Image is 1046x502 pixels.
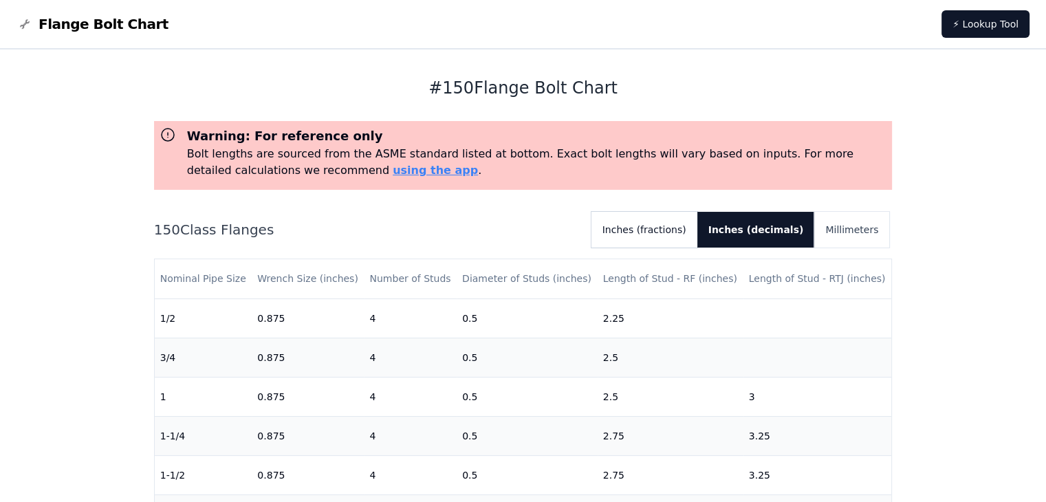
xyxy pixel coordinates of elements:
[814,212,889,248] button: Millimeters
[252,377,364,416] td: 0.875
[743,259,892,298] th: Length of Stud - RTJ (inches)
[697,212,815,248] button: Inches (decimals)
[155,259,252,298] th: Nominal Pipe Size
[252,455,364,494] td: 0.875
[591,212,697,248] button: Inches (fractions)
[39,14,168,34] span: Flange Bolt Chart
[155,298,252,338] td: 1/2
[155,338,252,377] td: 3/4
[598,298,743,338] td: 2.25
[364,259,457,298] th: Number of Studs
[598,416,743,455] td: 2.75
[364,298,457,338] td: 4
[154,77,893,99] h1: # 150 Flange Bolt Chart
[743,455,892,494] td: 3.25
[598,455,743,494] td: 2.75
[252,416,364,455] td: 0.875
[457,298,598,338] td: 0.5
[941,10,1029,38] a: ⚡ Lookup Tool
[154,220,580,239] h2: 150 Class Flanges
[364,455,457,494] td: 4
[457,338,598,377] td: 0.5
[598,377,743,416] td: 2.5
[598,259,743,298] th: Length of Stud - RF (inches)
[457,455,598,494] td: 0.5
[155,377,252,416] td: 1
[364,338,457,377] td: 4
[187,127,887,146] h3: Warning: For reference only
[457,416,598,455] td: 0.5
[155,455,252,494] td: 1-1/2
[17,16,33,32] img: Flange Bolt Chart Logo
[364,377,457,416] td: 4
[743,377,892,416] td: 3
[598,338,743,377] td: 2.5
[252,259,364,298] th: Wrench Size (inches)
[743,416,892,455] td: 3.25
[252,298,364,338] td: 0.875
[457,259,598,298] th: Diameter of Studs (inches)
[364,416,457,455] td: 4
[252,338,364,377] td: 0.875
[187,146,887,179] p: Bolt lengths are sourced from the ASME standard listed at bottom. Exact bolt lengths will vary ba...
[457,377,598,416] td: 0.5
[17,14,168,34] a: Flange Bolt Chart LogoFlange Bolt Chart
[393,164,478,177] a: using the app
[155,416,252,455] td: 1-1/4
